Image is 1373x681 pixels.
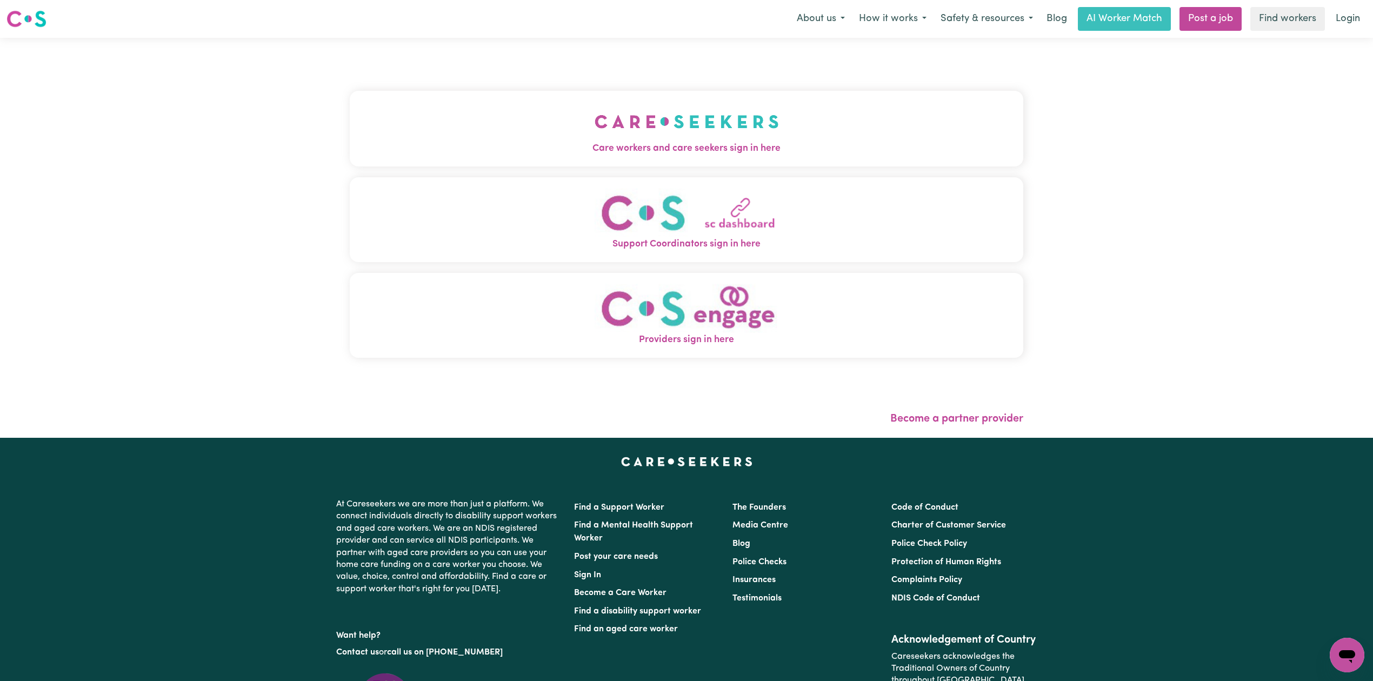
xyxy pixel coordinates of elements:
p: Want help? [336,625,561,642]
a: Protection of Human Rights [891,558,1001,566]
span: Care workers and care seekers sign in here [350,142,1023,156]
a: Careseekers home page [621,457,752,466]
a: Login [1329,7,1367,31]
a: Find a disability support worker [574,607,701,616]
a: Blog [1040,7,1074,31]
a: Post your care needs [574,552,658,561]
a: Code of Conduct [891,503,958,512]
img: Careseekers logo [6,9,46,29]
a: Contact us [336,648,379,657]
a: Insurances [732,576,776,584]
a: Become a partner provider [890,413,1023,424]
a: NDIS Code of Conduct [891,594,980,603]
button: Support Coordinators sign in here [350,177,1023,262]
h2: Acknowledgement of Country [891,633,1037,646]
a: Careseekers logo [6,6,46,31]
button: About us [790,8,852,30]
a: AI Worker Match [1078,7,1171,31]
a: Sign In [574,571,601,579]
a: Find a Support Worker [574,503,664,512]
button: How it works [852,8,934,30]
a: Police Checks [732,558,787,566]
button: Care workers and care seekers sign in here [350,91,1023,166]
p: or [336,642,561,663]
button: Providers sign in here [350,273,1023,358]
a: Find workers [1250,7,1325,31]
a: Find a Mental Health Support Worker [574,521,693,543]
span: Support Coordinators sign in here [350,237,1023,251]
a: Blog [732,539,750,548]
a: Find an aged care worker [574,625,678,633]
iframe: Button to launch messaging window [1330,638,1364,672]
a: Become a Care Worker [574,589,666,597]
a: call us on [PHONE_NUMBER] [387,648,503,657]
p: At Careseekers we are more than just a platform. We connect individuals directly to disability su... [336,494,561,599]
a: Charter of Customer Service [891,521,1006,530]
a: Testimonials [732,594,782,603]
button: Safety & resources [934,8,1040,30]
span: Providers sign in here [350,333,1023,347]
a: Police Check Policy [891,539,967,548]
a: Media Centre [732,521,788,530]
a: Complaints Policy [891,576,962,584]
a: The Founders [732,503,786,512]
a: Post a job [1179,7,1242,31]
